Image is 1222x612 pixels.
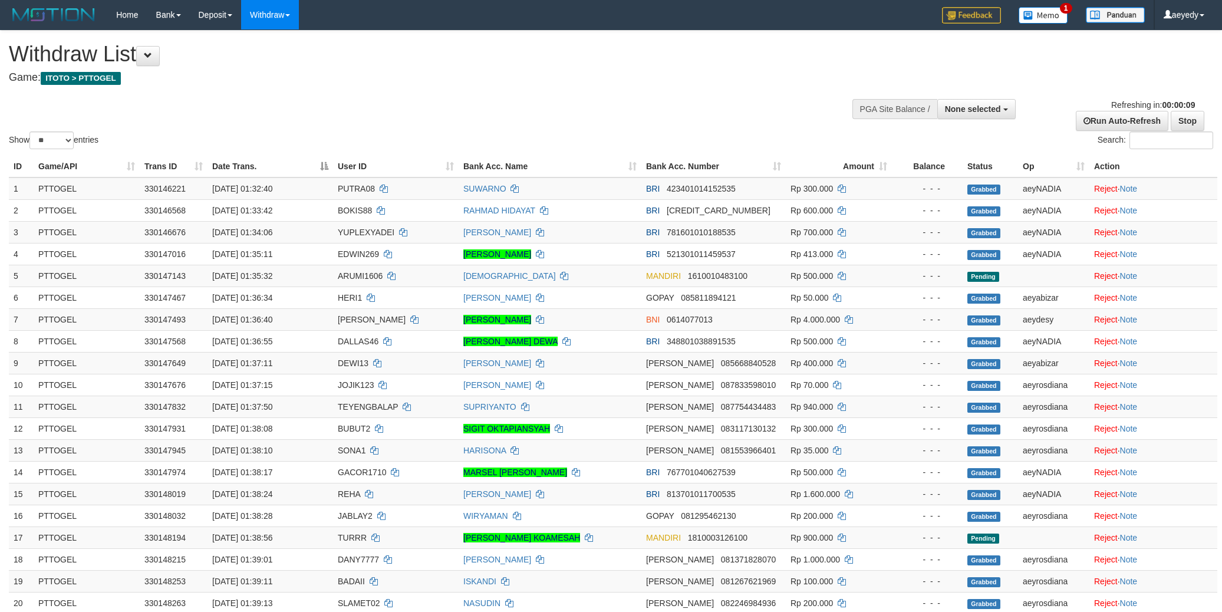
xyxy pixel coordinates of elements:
td: · [1089,330,1217,352]
th: Date Trans.: activate to sort column descending [207,156,333,177]
div: - - - [897,205,958,216]
td: PTTOGEL [34,439,140,461]
td: · [1089,352,1217,374]
span: 330147649 [144,358,186,368]
span: [DATE] 01:37:50 [212,402,272,412]
span: BOKIS88 [338,206,372,215]
span: 1 [1060,3,1072,14]
div: - - - [897,248,958,260]
span: 330147467 [144,293,186,302]
img: MOTION_logo.png [9,6,98,24]
span: Rp 413.000 [790,249,833,259]
td: 9 [9,352,34,374]
span: 330147493 [144,315,186,324]
a: Reject [1094,271,1118,281]
span: [DATE] 01:36:34 [212,293,272,302]
span: PUTRA08 [338,184,375,193]
a: Note [1120,577,1138,586]
td: 4 [9,243,34,265]
a: Reject [1094,468,1118,477]
span: Copy 083117130132 to clipboard [721,424,776,433]
span: Copy 081295462130 to clipboard [681,511,736,521]
span: BNI [646,315,660,324]
span: Grabbed [967,206,1000,216]
td: 11 [9,396,34,417]
a: WIRYAMAN [463,511,508,521]
td: · [1089,177,1217,200]
div: - - - [897,423,958,435]
a: Reject [1094,577,1118,586]
a: Note [1120,337,1138,346]
span: Grabbed [967,512,1000,522]
div: - - - [897,314,958,325]
a: Note [1120,446,1138,455]
td: 5 [9,265,34,287]
span: [PERSON_NAME] [646,402,714,412]
td: aeyNADIA [1018,221,1089,243]
label: Show entries [9,131,98,149]
th: Trans ID: activate to sort column ascending [140,156,207,177]
span: 330148215 [144,555,186,564]
span: Rp 700.000 [790,228,833,237]
td: · [1089,221,1217,243]
div: - - - [897,532,958,544]
span: MANDIRI [646,533,681,542]
td: · [1089,483,1217,505]
div: - - - [897,466,958,478]
a: Note [1120,293,1138,302]
div: - - - [897,554,958,565]
span: [DATE] 01:34:06 [212,228,272,237]
a: Note [1120,228,1138,237]
a: Note [1120,315,1138,324]
span: DEWI13 [338,358,368,368]
span: BUBUT2 [338,424,370,433]
a: Reject [1094,228,1118,237]
a: Reject [1094,533,1118,542]
td: PTTOGEL [34,461,140,483]
span: 330148032 [144,511,186,521]
span: [DATE] 01:32:40 [212,184,272,193]
a: [PERSON_NAME] KOAMESAH [463,533,580,542]
td: PTTOGEL [34,199,140,221]
span: Rp 500.000 [790,271,833,281]
span: 330146221 [144,184,186,193]
td: aeyNADIA [1018,330,1089,352]
span: Copy 085668840528 to clipboard [721,358,776,368]
a: Reject [1094,293,1118,302]
span: Copy 183501001224530 to clipboard [667,206,770,215]
a: Note [1120,468,1138,477]
label: Search: [1098,131,1213,149]
td: aeyrosdiana [1018,439,1089,461]
span: BRI [646,228,660,237]
td: 14 [9,461,34,483]
span: Copy 781601010188535 to clipboard [667,228,736,237]
div: - - - [897,226,958,238]
td: PTTOGEL [34,483,140,505]
span: [DATE] 01:38:28 [212,511,272,521]
span: TEYENGBALAP [338,402,398,412]
div: - - - [897,379,958,391]
span: 330147832 [144,402,186,412]
span: BRI [646,337,660,346]
td: · [1089,396,1217,417]
div: - - - [897,510,958,522]
a: Note [1120,206,1138,215]
span: Rp 1.600.000 [790,489,840,499]
span: GOPAY [646,511,674,521]
a: [DEMOGRAPHIC_DATA] [463,271,556,281]
span: REHA [338,489,360,499]
span: Grabbed [967,381,1000,391]
span: [DATE] 01:38:24 [212,489,272,499]
span: 330146568 [144,206,186,215]
a: Note [1120,402,1138,412]
td: 2 [9,199,34,221]
span: Copy 085811894121 to clipboard [681,293,736,302]
span: Grabbed [967,250,1000,260]
a: [PERSON_NAME] [463,293,531,302]
th: Status [963,156,1018,177]
td: PTTOGEL [34,527,140,548]
td: aeyrosdiana [1018,417,1089,439]
span: Copy 1610010483100 to clipboard [688,271,747,281]
td: 10 [9,374,34,396]
span: Rp 500.000 [790,337,833,346]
